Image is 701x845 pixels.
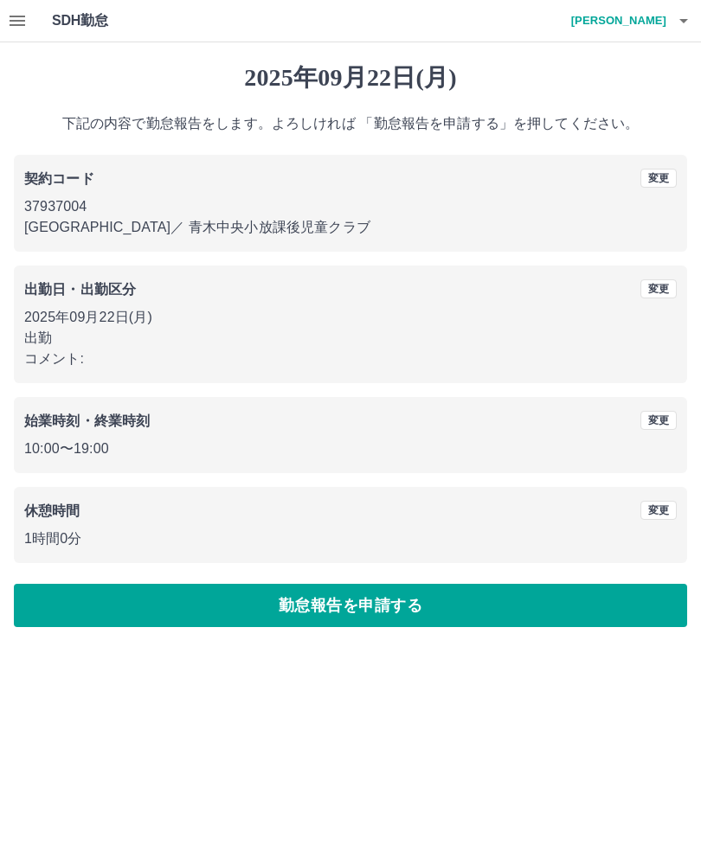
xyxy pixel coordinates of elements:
[24,328,677,349] p: 出勤
[24,307,677,328] p: 2025年09月22日(月)
[14,63,687,93] h1: 2025年09月22日(月)
[24,282,136,297] b: 出勤日・出勤区分
[24,528,677,549] p: 1時間0分
[24,439,677,459] p: 10:00 〜 19:00
[24,217,677,238] p: [GEOGRAPHIC_DATA] ／ 青木中央小放課後児童クラブ
[24,503,80,518] b: 休憩時間
[24,349,677,369] p: コメント:
[24,171,94,186] b: 契約コード
[14,584,687,627] button: 勤怠報告を申請する
[640,411,677,430] button: 変更
[14,113,687,134] p: 下記の内容で勤怠報告をします。よろしければ 「勤怠報告を申請する」を押してください。
[640,501,677,520] button: 変更
[640,169,677,188] button: 変更
[640,279,677,298] button: 変更
[24,196,677,217] p: 37937004
[24,413,150,428] b: 始業時刻・終業時刻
